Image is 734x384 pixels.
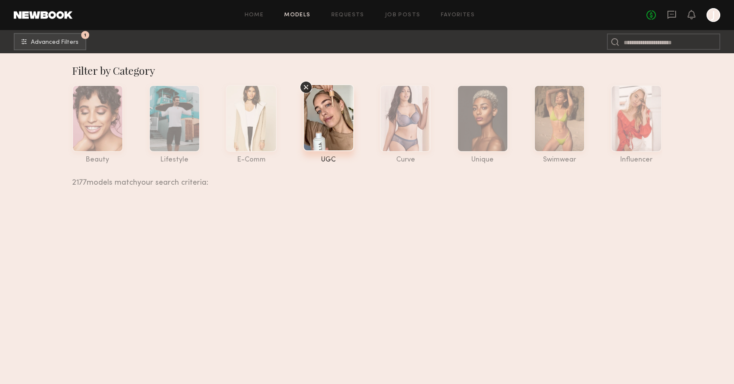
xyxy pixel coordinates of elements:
[284,12,310,18] a: Models
[707,8,720,22] a: J
[303,156,354,164] div: UGC
[441,12,475,18] a: Favorites
[534,156,585,164] div: swimwear
[331,12,364,18] a: Requests
[226,156,277,164] div: e-comm
[72,156,123,164] div: beauty
[14,33,86,50] button: 1Advanced Filters
[385,12,421,18] a: Job Posts
[84,33,86,37] span: 1
[72,169,655,187] div: 2177 models match your search criteria:
[380,156,431,164] div: curve
[31,40,79,46] span: Advanced Filters
[72,64,662,77] div: Filter by Category
[149,156,200,164] div: lifestyle
[611,156,662,164] div: influencer
[245,12,264,18] a: Home
[457,156,508,164] div: unique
